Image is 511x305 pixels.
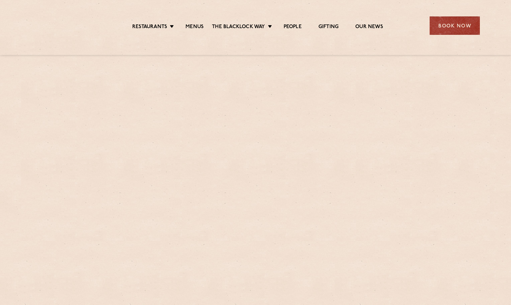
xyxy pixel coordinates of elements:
a: Menus [186,24,204,31]
div: Book Now [430,16,480,35]
a: People [284,24,302,31]
img: svg%3E [31,6,89,45]
a: The Blacklock Way [212,24,265,31]
a: Our News [355,24,383,31]
a: Gifting [318,24,339,31]
a: Restaurants [132,24,167,31]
